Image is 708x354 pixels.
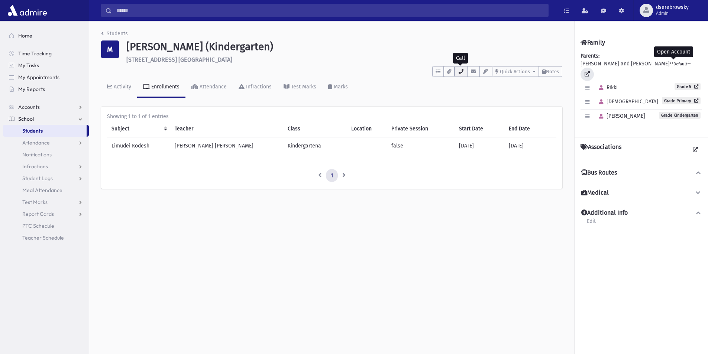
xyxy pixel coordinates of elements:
[3,160,89,172] a: Infractions
[290,84,316,90] div: Test Marks
[3,137,89,149] a: Attendance
[107,113,556,120] div: Showing 1 to 1 of 1 entries
[283,120,347,137] th: Class
[455,120,504,137] th: Start Date
[22,211,54,217] span: Report Cards
[581,52,702,131] div: [PERSON_NAME] and [PERSON_NAME]
[596,84,618,91] span: Rikki
[581,143,621,157] h4: Associations
[546,69,559,74] span: Notes
[6,3,49,18] img: AdmirePro
[539,66,562,77] button: Notes
[22,151,52,158] span: Notifications
[3,125,87,137] a: Students
[596,113,645,119] span: [PERSON_NAME]
[101,40,119,58] div: M
[581,39,605,46] h4: Family
[3,172,89,184] a: Student Logs
[3,71,89,83] a: My Appointments
[492,66,539,77] button: Quick Actions
[18,116,34,122] span: School
[675,83,701,90] a: Grade 5
[3,208,89,220] a: Report Cards
[18,74,59,81] span: My Appointments
[22,127,43,134] span: Students
[18,86,45,92] span: My Reports
[185,77,233,98] a: Attendance
[170,120,284,137] th: Teacher
[654,46,693,57] div: Open Account
[22,139,50,146] span: Attendance
[198,84,227,90] div: Attendance
[245,84,272,90] div: Infractions
[283,137,347,154] td: Kindergartena
[22,175,53,182] span: Student Logs
[586,217,596,230] a: Edit
[387,120,454,137] th: Private Session
[347,120,387,137] th: Location
[581,209,628,217] h4: Additional Info
[322,77,354,98] a: Marks
[18,32,32,39] span: Home
[3,101,89,113] a: Accounts
[659,112,701,119] span: Grade Kindergarten
[22,223,54,229] span: PTC Schedule
[504,137,556,154] td: [DATE]
[656,4,689,10] span: dserebrowsky
[581,53,599,59] b: Parents:
[581,169,702,177] button: Bus Routes
[656,10,689,16] span: Admin
[3,59,89,71] a: My Tasks
[101,77,137,98] a: Activity
[18,62,39,69] span: My Tasks
[112,84,131,90] div: Activity
[112,4,548,17] input: Search
[170,137,284,154] td: [PERSON_NAME] [PERSON_NAME]
[3,184,89,196] a: Meal Attendance
[126,40,562,53] h1: [PERSON_NAME] (Kindergarten)
[3,48,89,59] a: Time Tracking
[3,113,89,125] a: School
[3,30,89,42] a: Home
[581,169,617,177] h4: Bus Routes
[22,163,48,170] span: Infractions
[126,56,562,63] h6: [STREET_ADDRESS] [GEOGRAPHIC_DATA]
[596,98,658,105] span: [DEMOGRAPHIC_DATA]
[101,30,128,40] nav: breadcrumb
[455,137,504,154] td: [DATE]
[500,69,530,74] span: Quick Actions
[22,199,48,205] span: Test Marks
[3,83,89,95] a: My Reports
[387,137,454,154] td: false
[581,209,702,217] button: Additional Info
[22,187,62,194] span: Meal Attendance
[3,196,89,208] a: Test Marks
[137,77,185,98] a: Enrollments
[101,30,128,37] a: Students
[3,232,89,244] a: Teacher Schedule
[3,149,89,160] a: Notifications
[18,50,52,57] span: Time Tracking
[22,234,64,241] span: Teacher Schedule
[662,97,701,104] a: Grade Primary
[581,189,702,197] button: Medical
[3,220,89,232] a: PTC Schedule
[581,189,609,197] h4: Medical
[278,77,322,98] a: Test Marks
[689,143,702,157] a: View all Associations
[504,120,556,137] th: End Date
[233,77,278,98] a: Infractions
[107,137,170,154] td: Limudei Kodesh
[150,84,180,90] div: Enrollments
[107,120,170,137] th: Subject
[18,104,40,110] span: Accounts
[332,84,348,90] div: Marks
[326,169,338,182] a: 1
[453,53,468,64] div: Call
